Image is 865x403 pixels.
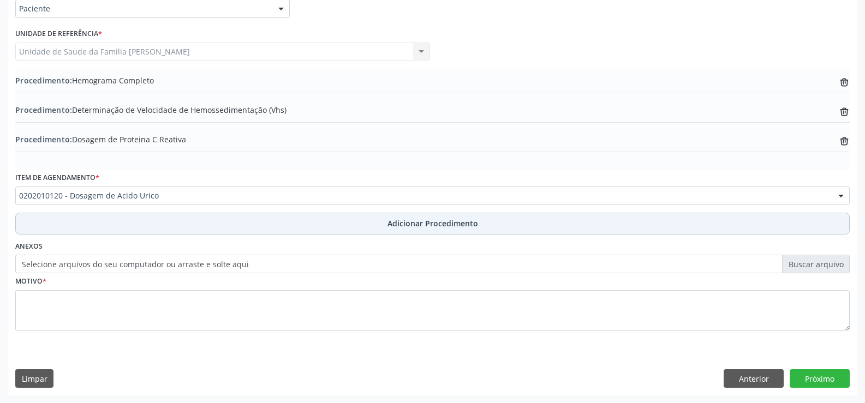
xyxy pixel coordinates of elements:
label: Unidade de referência [15,26,102,43]
span: Procedimento: [15,134,72,145]
span: Dosagem de Proteina C Reativa [15,134,186,145]
label: Motivo [15,273,46,290]
button: Limpar [15,369,53,388]
span: Hemograma Completo [15,75,154,86]
span: 0202010120 - Dosagem de Acido Urico [19,190,827,201]
span: Determinação de Velocidade de Hemossedimentação (Vhs) [15,104,287,116]
button: Adicionar Procedimento [15,213,850,234]
label: Anexos [15,238,43,255]
span: Procedimento: [15,105,72,115]
span: Procedimento: [15,75,72,86]
button: Próximo [790,369,850,388]
button: Anterior [724,369,784,388]
label: Item de agendamento [15,170,99,187]
span: Adicionar Procedimento [387,218,478,229]
span: Paciente [19,3,267,14]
